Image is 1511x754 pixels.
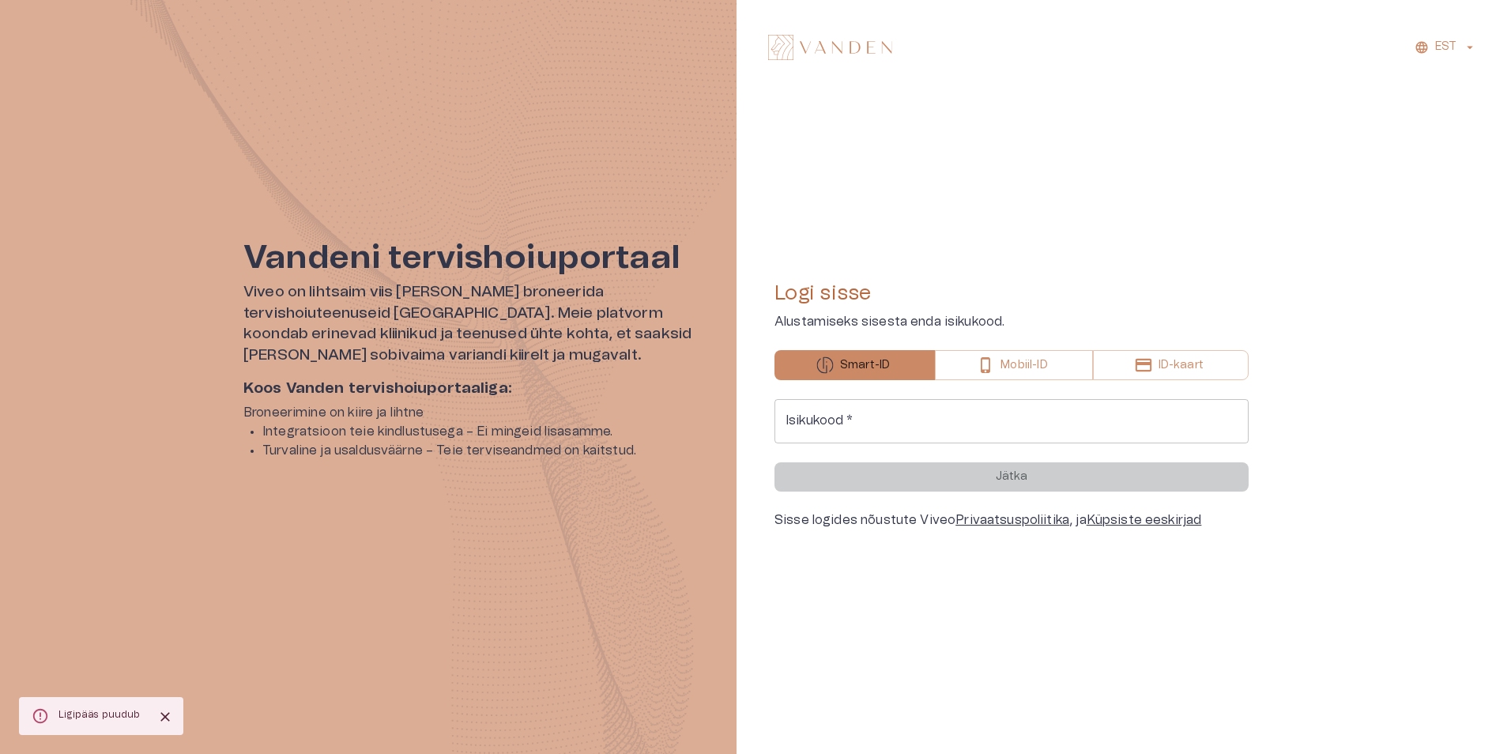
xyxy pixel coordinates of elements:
[774,511,1249,530] div: Sisse logides nõustute Viveo , ja
[955,514,1069,526] a: Privaatsuspoliitika
[1412,36,1479,58] button: EST
[1435,39,1456,55] p: EST
[840,357,890,374] p: Smart-ID
[1000,357,1047,374] p: Mobiil-ID
[1087,514,1202,526] a: Küpsiste eeskirjad
[774,312,1249,331] p: Alustamiseks sisesta enda isikukood.
[935,350,1092,380] button: Mobiil-ID
[58,702,141,730] div: Ligipääs puudub
[1159,357,1204,374] p: ID-kaart
[1093,350,1249,380] button: ID-kaart
[774,350,935,380] button: Smart-ID
[153,705,177,729] button: Close
[774,281,1249,306] h4: Logi sisse
[768,35,892,60] img: Vanden logo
